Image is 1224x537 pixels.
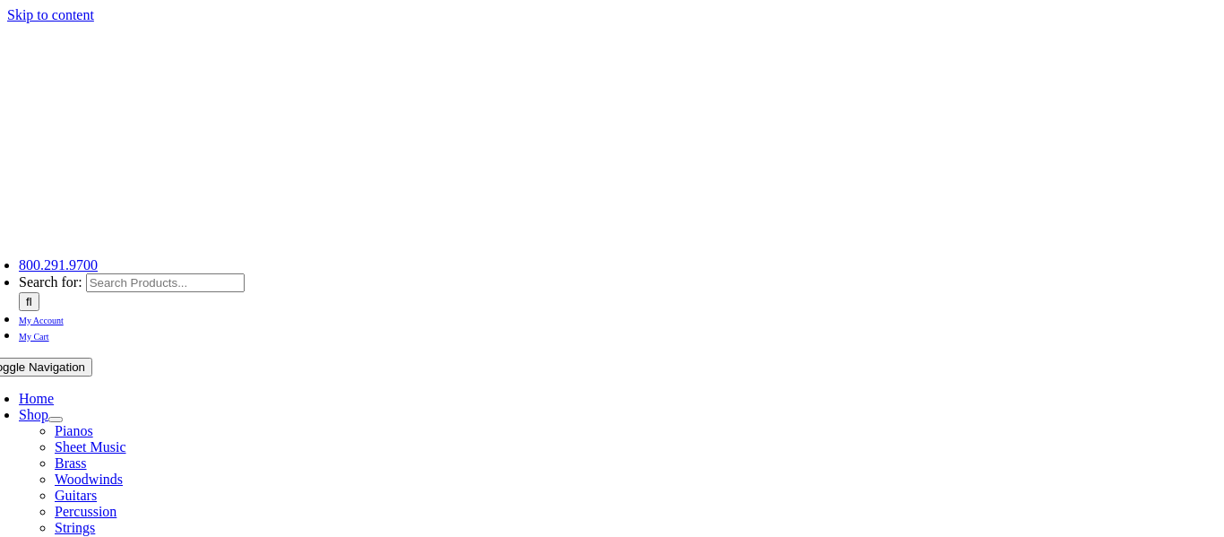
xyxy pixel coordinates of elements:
[19,332,49,342] span: My Cart
[7,7,94,22] a: Skip to content
[19,407,48,422] a: Shop
[19,292,39,311] input: Search
[55,423,93,438] a: Pianos
[19,391,54,406] a: Home
[55,504,116,519] a: Percussion
[55,520,95,535] a: Strings
[55,488,97,503] a: Guitars
[86,273,245,292] input: Search Products...
[19,274,82,290] span: Search for:
[55,439,126,455] a: Sheet Music
[48,417,63,422] button: Open submenu of Shop
[19,316,64,325] span: My Account
[55,472,123,487] a: Woodwinds
[19,257,98,273] a: 800.291.9700
[19,311,64,326] a: My Account
[19,327,49,342] a: My Cart
[55,455,87,471] a: Brass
